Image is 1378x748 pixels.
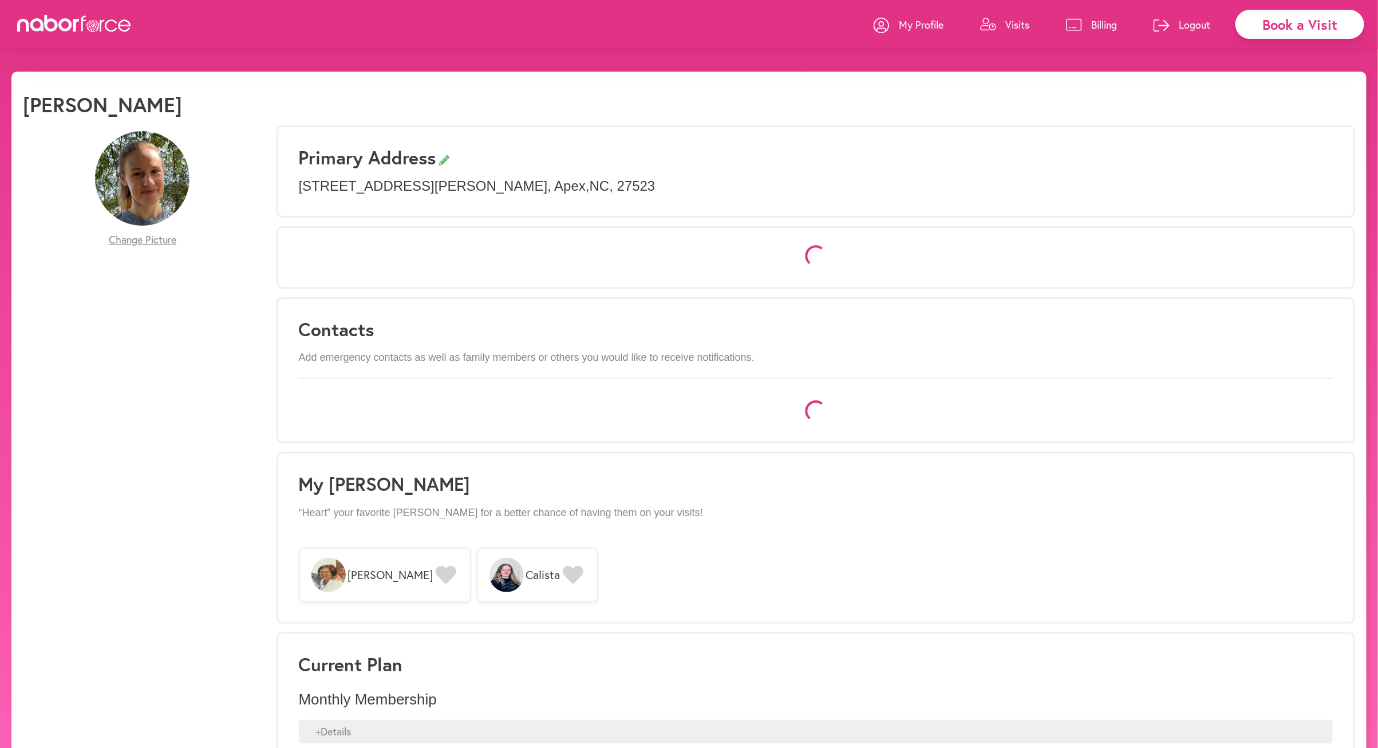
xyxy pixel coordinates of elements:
span: Calista [526,568,560,582]
p: [STREET_ADDRESS][PERSON_NAME] , Apex , NC , 27523 [299,178,1333,195]
p: Monthly Membership [299,691,1333,708]
h3: Contacts [299,318,1333,340]
span: Change Picture [109,234,176,246]
div: Book a Visit [1235,10,1364,39]
h3: Current Plan [299,653,1333,675]
h1: [PERSON_NAME] [23,92,182,117]
p: Add emergency contacts as well as family members or others you would like to receive notifications. [299,352,1333,364]
a: Visits [980,7,1029,42]
p: Logout [1179,18,1210,32]
img: MGMr7qMT2SS2q4bGTfAv [311,558,346,592]
h3: Primary Address [299,147,1333,168]
a: Billing [1066,7,1117,42]
p: Visits [1005,18,1029,32]
span: [PERSON_NAME] [348,568,433,582]
p: Billing [1091,18,1117,32]
h1: My [PERSON_NAME] [299,473,1333,495]
img: nGD1hHqZT6alQN5scpMu [489,558,524,592]
div: + Details [299,720,1333,744]
a: My Profile [874,7,943,42]
img: R5TTjZPcTWyS11JnzpDv [95,131,189,226]
p: “Heart” your favorite [PERSON_NAME] for a better chance of having them on your visits! [299,507,1333,519]
a: Logout [1154,7,1210,42]
p: My Profile [899,18,943,32]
